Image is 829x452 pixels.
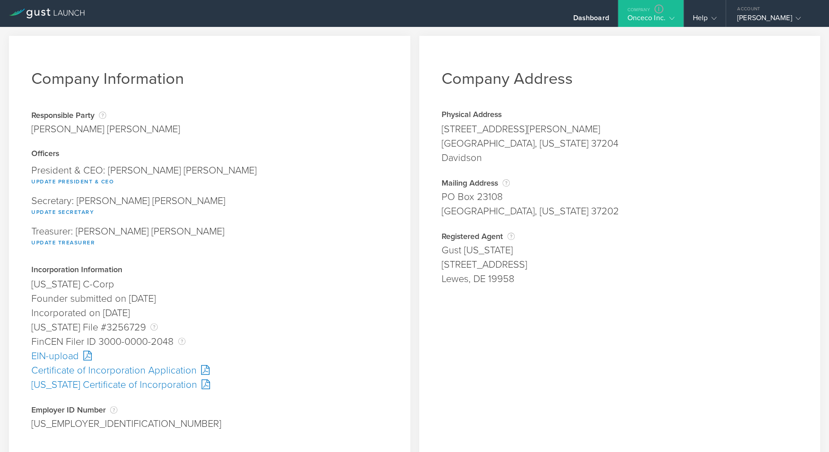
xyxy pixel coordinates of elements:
div: Onceco Inc. [627,13,674,27]
div: FinCEN Filer ID 3000-0000-2048 [31,335,388,349]
h1: Company Information [31,69,388,88]
div: [STREET_ADDRESS] [442,257,798,272]
div: Secretary: [PERSON_NAME] [PERSON_NAME] [31,191,388,222]
div: Registered Agent [442,232,798,241]
div: Davidson [442,151,798,165]
div: Founder submitted on [DATE] [31,291,388,306]
div: [GEOGRAPHIC_DATA], [US_STATE] 37202 [442,204,798,218]
div: Dashboard [573,13,609,27]
div: Physical Address [442,111,798,120]
div: Incorporation Information [31,266,388,275]
div: [US_EMPLOYER_IDENTIFICATION_NUMBER] [31,417,388,431]
div: Help [693,13,717,27]
button: Update President & CEO [31,176,114,187]
div: [US_STATE] File #3256729 [31,320,388,335]
div: [PERSON_NAME] [737,13,813,27]
div: Officers [31,150,388,159]
div: [STREET_ADDRESS][PERSON_NAME] [442,122,798,136]
div: Certificate of Incorporation Application [31,363,388,378]
div: President & CEO: [PERSON_NAME] [PERSON_NAME] [31,161,388,191]
div: [PERSON_NAME] [PERSON_NAME] [31,122,180,136]
div: Incorporated on [DATE] [31,306,388,320]
button: Update Secretary [31,207,94,217]
div: Mailing Address [442,178,798,187]
div: EIN-upload [31,349,388,363]
div: PO Box 23108 [442,190,798,204]
div: Responsible Party [31,111,180,120]
div: [GEOGRAPHIC_DATA], [US_STATE] 37204 [442,136,798,151]
div: [US_STATE] Certificate of Incorporation [31,378,388,392]
div: [US_STATE] C-Corp [31,277,388,291]
div: Treasurer: [PERSON_NAME] [PERSON_NAME] [31,222,388,252]
div: Employer ID Number [31,405,388,414]
div: Lewes, DE 19958 [442,272,798,286]
div: Gust [US_STATE] [442,243,798,257]
h1: Company Address [442,69,798,88]
button: Update Treasurer [31,237,95,248]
